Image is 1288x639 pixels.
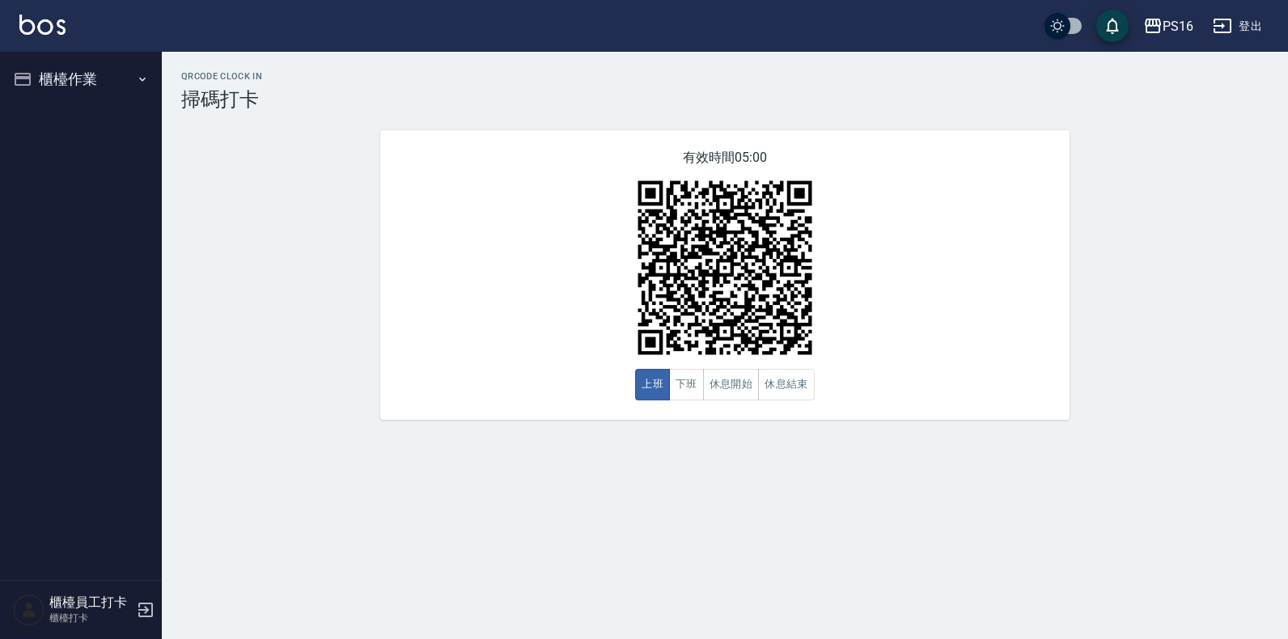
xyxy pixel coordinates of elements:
[380,130,1070,420] div: 有效時間 05:00
[703,369,760,400] button: 休息開始
[49,595,132,611] h5: 櫃檯員工打卡
[6,58,155,100] button: 櫃檯作業
[49,611,132,625] p: 櫃檯打卡
[669,369,704,400] button: 下班
[181,71,1269,82] h2: QRcode Clock In
[1137,10,1200,43] button: PS16
[1163,16,1193,36] div: PS16
[181,88,1269,111] h3: 掃碼打卡
[1096,10,1129,42] button: save
[635,369,670,400] button: 上班
[1206,11,1269,41] button: 登出
[13,594,45,626] img: Person
[19,15,66,35] img: Logo
[758,369,815,400] button: 休息結束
